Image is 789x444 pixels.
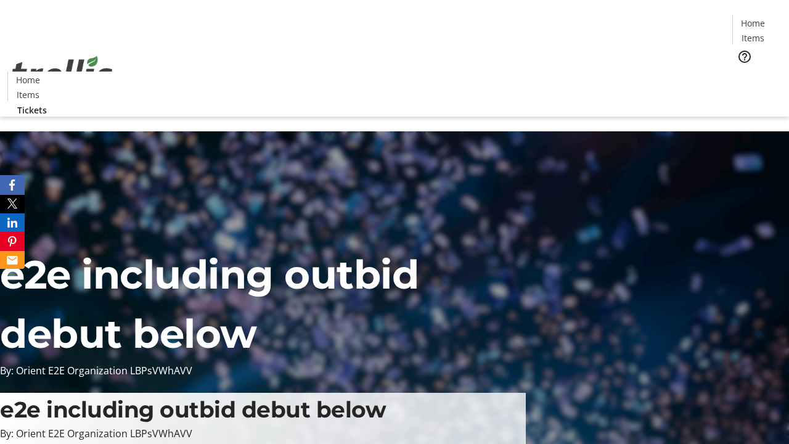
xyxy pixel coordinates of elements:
span: Tickets [17,104,47,117]
button: Help [732,44,757,69]
span: Items [742,31,764,44]
a: Home [8,73,47,86]
span: Home [741,17,765,30]
a: Tickets [7,104,57,117]
a: Tickets [732,72,782,84]
span: Items [17,88,39,101]
a: Items [733,31,772,44]
span: Home [16,73,40,86]
img: Orient E2E Organization LBPsVWhAVV's Logo [7,43,117,104]
span: Tickets [742,72,772,84]
a: Home [733,17,772,30]
a: Items [8,88,47,101]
